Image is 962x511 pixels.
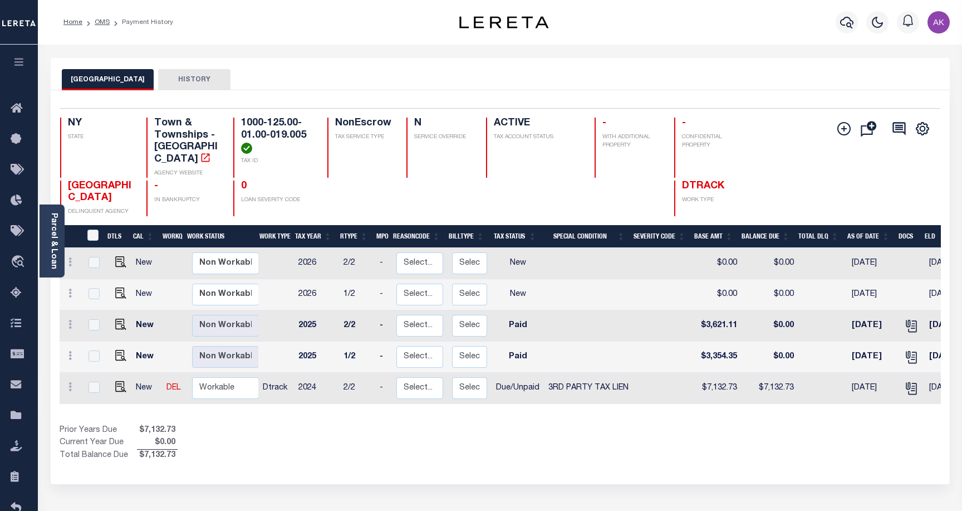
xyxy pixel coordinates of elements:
td: [DATE] [847,279,898,310]
h4: ACTIVE [494,118,581,130]
span: - [602,118,606,128]
th: Severity Code: activate to sort column ascending [629,225,690,248]
td: 2/2 [339,310,375,342]
td: $3,621.11 [694,310,742,342]
th: &nbsp;&nbsp;&nbsp;&nbsp;&nbsp;&nbsp;&nbsp;&nbsp;&nbsp;&nbsp; [60,225,81,248]
td: - [375,342,392,373]
th: Base Amt: activate to sort column ascending [690,225,737,248]
th: CAL: activate to sort column ascending [129,225,158,248]
td: $0.00 [742,248,798,279]
td: $0.00 [742,279,798,310]
img: logo-dark.svg [459,16,548,28]
td: - [375,310,392,342]
p: WITH ADDITIONAL PROPERTY [602,133,661,150]
th: RType: activate to sort column ascending [336,225,372,248]
td: 2024 [294,373,339,404]
th: As of Date: activate to sort column ascending [843,225,894,248]
button: HISTORY [158,69,230,90]
p: TAX ACCOUNT STATUS [494,133,581,142]
td: New [492,279,544,310]
td: [DATE] [847,342,898,373]
td: [DATE] [847,373,898,404]
span: [GEOGRAPHIC_DATA] [68,181,131,203]
h4: N [414,118,473,130]
td: New [131,248,162,279]
th: MPO [372,225,389,248]
p: TAX SERVICE TYPE [335,133,394,142]
td: $0.00 [742,310,798,342]
td: 2026 [294,248,339,279]
td: Prior Years Due [60,425,137,437]
span: - [682,118,686,128]
td: 1/2 [339,342,375,373]
td: Due/Unpaid [492,373,544,404]
td: - [375,279,392,310]
td: $7,132.73 [742,373,798,404]
span: $0.00 [137,437,178,449]
th: Work Type [255,225,291,248]
p: AGENCY WEBSITE [154,169,220,178]
span: 0 [241,181,247,191]
p: DELINQUENT AGENCY [68,208,134,216]
th: Special Condition: activate to sort column ascending [541,225,629,248]
th: DTLS [103,225,129,248]
td: Total Balance Due [60,450,137,462]
p: CONFIDENTIAL PROPERTY [682,133,748,150]
span: - [154,181,158,191]
th: Work Status [183,225,258,248]
td: New [131,279,162,310]
th: Total DLQ: activate to sort column ascending [794,225,843,248]
a: Home [63,19,82,26]
h4: Town & Townships - [GEOGRAPHIC_DATA] [154,118,220,166]
a: OMS [95,19,110,26]
td: 2/2 [339,373,375,404]
td: New [131,342,162,373]
li: Payment History [110,17,173,27]
p: LOAN SEVERITY CODE [241,196,314,205]
h4: NonEscrow [335,118,394,130]
td: 1/2 [339,279,375,310]
td: Dtrack [258,373,294,404]
td: New [131,373,162,404]
p: WORK TYPE [682,196,748,205]
span: DTRACK [682,181,724,191]
th: Balance Due: activate to sort column ascending [737,225,794,248]
td: New [131,310,162,342]
span: $7,132.73 [137,450,178,462]
img: svg+xml;base64,PHN2ZyB4bWxucz0iaHR0cDovL3d3dy53My5vcmcvMjAwMC9zdmciIHBvaW50ZXItZXZlbnRzPSJub25lIi... [927,11,950,33]
td: $0.00 [694,248,742,279]
p: STATE [68,133,134,142]
td: $7,132.73 [694,373,742,404]
td: Paid [492,310,544,342]
td: $0.00 [742,342,798,373]
td: - [375,373,392,404]
th: Tax Status: activate to sort column ascending [488,225,541,248]
th: &nbsp; [81,225,104,248]
th: BillType: activate to sort column ascending [444,225,488,248]
td: - [375,248,392,279]
td: [DATE] [847,248,898,279]
a: Parcel & Loan [50,213,57,269]
td: [DATE] [847,310,898,342]
td: $0.00 [694,279,742,310]
th: ReasonCode: activate to sort column ascending [389,225,444,248]
td: 2025 [294,342,339,373]
p: TAX ID [241,157,314,166]
td: 2/2 [339,248,375,279]
h4: NY [68,118,134,130]
button: [GEOGRAPHIC_DATA] [62,69,154,90]
span: $7,132.73 [137,425,178,437]
td: $3,354.35 [694,342,742,373]
td: Current Year Due [60,437,137,449]
span: 3RD PARTY TAX LIEN [548,384,629,392]
th: Tax Year: activate to sort column ascending [291,225,336,248]
th: Docs [894,225,920,248]
td: 2025 [294,310,339,342]
h4: 1000-125.00-01.00-019.005 [241,118,314,154]
th: WorkQ [158,225,183,248]
td: 2026 [294,279,339,310]
p: IN BANKRUPTCY [154,196,220,205]
a: DEL [166,384,181,392]
td: New [492,248,544,279]
td: Paid [492,342,544,373]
